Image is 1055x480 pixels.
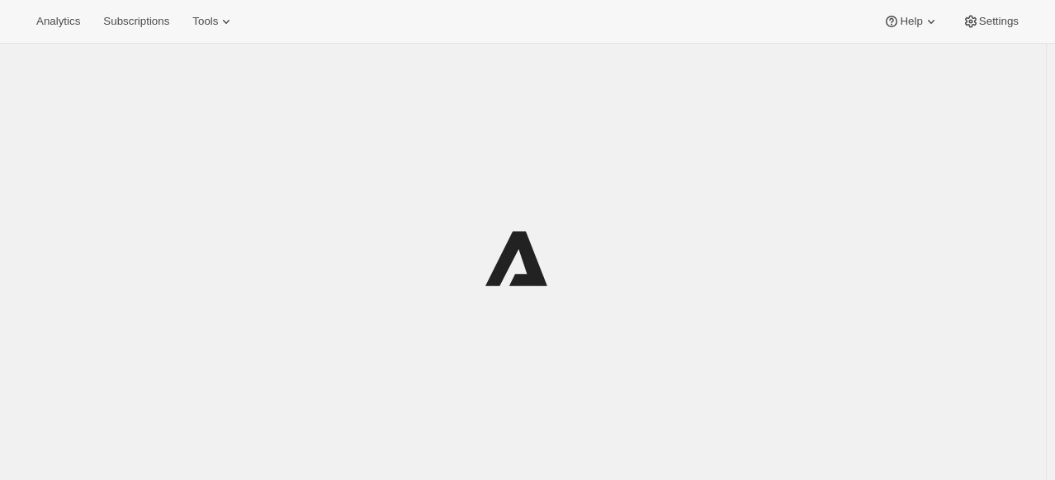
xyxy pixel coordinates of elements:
button: Tools [182,10,244,33]
span: Tools [192,15,218,28]
button: Subscriptions [93,10,179,33]
button: Help [873,10,949,33]
span: Settings [979,15,1019,28]
span: Help [900,15,922,28]
span: Subscriptions [103,15,169,28]
span: Analytics [36,15,80,28]
button: Analytics [26,10,90,33]
button: Settings [953,10,1029,33]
